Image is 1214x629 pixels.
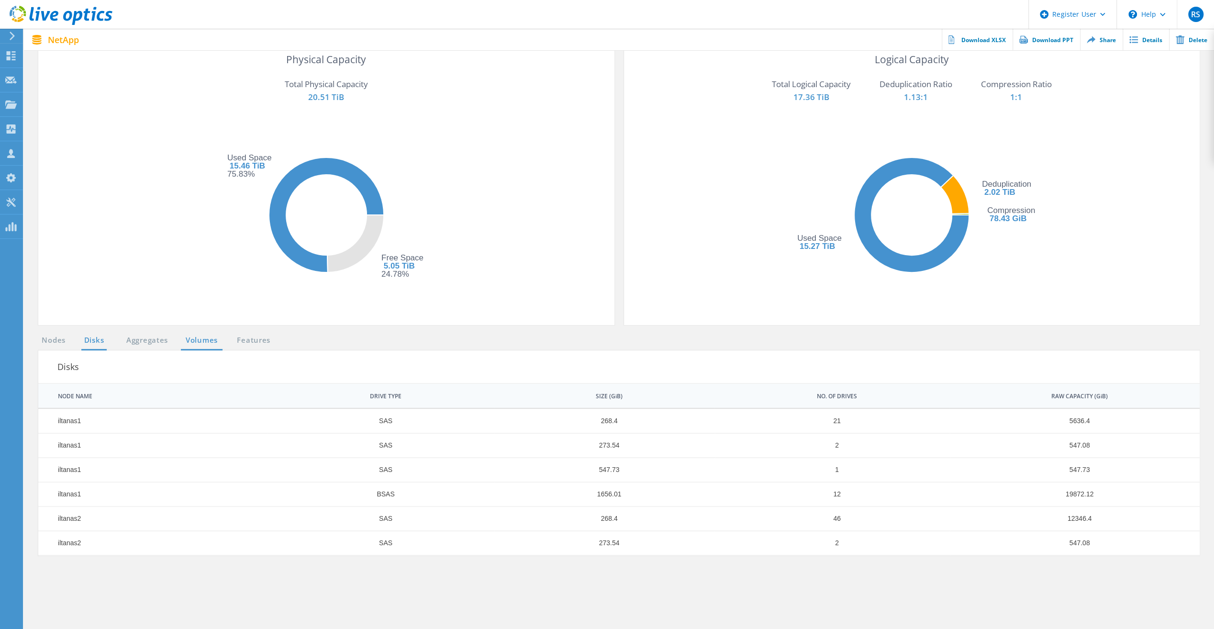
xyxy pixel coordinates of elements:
[267,506,494,531] td: Column DRIVE TYPE, Value SAS
[494,506,714,531] td: Column SIZE (GiB), Value 268.4
[38,458,267,482] td: Column NODE NAME, Value iltanas1
[494,384,714,408] td: SIZE (GiB) Column
[227,153,272,162] tspan: Used Space
[990,214,1027,223] tspan: 78.43 GiB
[229,161,265,170] tspan: 15.46 TiB
[949,531,1200,555] td: Column RAW CAPACITY (GiB), Value 547.08
[381,253,423,262] tspan: Free Space
[987,206,1035,215] tspan: Compression
[227,169,255,179] tspan: 75.83%
[62,77,590,92] p: Total Physical Capacity
[1051,393,1108,400] div: RAW CAPACITY (GiB)
[1191,11,1200,18] span: RS
[181,335,223,347] a: Volumes
[38,409,267,433] td: Column NODE NAME, Value iltanas1
[38,384,267,408] td: NODE NAME Column
[1080,29,1123,50] a: Share
[81,335,107,347] a: Disks
[982,180,1031,189] tspan: Deduplication
[1013,29,1080,50] a: Download PPT
[714,482,949,506] td: Column NO. OF DRIVES, Value 12
[267,482,494,506] td: Column DRIVE TYPE, Value BSAS
[714,506,949,531] td: Column NO. OF DRIVES, Value 46
[267,433,494,458] td: Column DRIVE TYPE, Value SAS
[58,393,92,400] div: NODE NAME
[793,91,829,102] span: 17.36 TiB
[949,458,1200,482] td: Column RAW CAPACITY (GiB), Value 547.73
[267,384,494,408] td: DRIVE TYPE Column
[48,35,79,44] span: NetApp
[38,531,267,555] td: Column NODE NAME, Value iltanas2
[714,409,949,433] td: Column NO. OF DRIVES, Value 21
[120,335,174,347] a: Aggregates
[494,433,714,458] td: Column SIZE (GiB), Value 273.54
[1169,29,1214,50] a: Delete
[949,506,1200,531] td: Column RAW CAPACITY (GiB), Value 12346.4
[942,29,1013,50] a: Download XLSX
[1123,29,1169,50] a: Details
[381,270,409,279] tspan: 24.78%
[494,482,714,506] td: Column SIZE (GiB), Value 1656.01
[38,506,267,531] td: Column NODE NAME, Value iltanas2
[949,409,1200,433] td: Column RAW CAPACITY (GiB), Value 5636.4
[980,77,1051,92] p: Compression Ratio
[772,77,851,92] p: Total Logical Capacity
[904,91,928,102] span: 1.13:1
[38,433,267,458] td: Column NODE NAME, Value iltanas1
[634,52,1191,67] h3: Logical Capacity
[596,393,623,400] div: SIZE (GiB)
[1010,91,1022,102] span: 1:1
[714,458,949,482] td: Column NO. OF DRIVES, Value 1
[817,393,857,400] div: NO. OF DRIVES
[38,384,1200,555] dx-data-grid: Data grid
[714,384,949,408] td: NO. OF DRIVES Column
[714,433,949,458] td: Column NO. OF DRIVES, Value 2
[949,433,1200,458] td: Column RAW CAPACITY (GiB), Value 547.08
[949,482,1200,506] td: Column RAW CAPACITY (GiB), Value 19872.12
[714,531,949,555] td: Column NO. OF DRIVES, Value 2
[949,384,1200,408] td: RAW CAPACITY (GiB) Column
[984,188,1015,197] tspan: 2.02 TiB
[10,20,112,27] a: Live Optics Dashboard
[38,335,69,347] a: Nodes
[383,261,414,270] tspan: 5.05 TiB
[494,531,714,555] td: Column SIZE (GiB), Value 273.54
[494,409,714,433] td: Column SIZE (GiB), Value 268.4
[267,409,494,433] td: Column DRIVE TYPE, Value SAS
[57,360,1032,373] h3: Disks
[267,531,494,555] td: Column DRIVE TYPE, Value SAS
[38,482,267,506] td: Column NODE NAME, Value iltanas1
[232,335,275,347] a: Features
[308,91,344,102] span: 20.51 TiB
[880,77,952,92] p: Deduplication Ratio
[48,52,605,67] h3: Physical Capacity
[797,234,842,243] tspan: Used Space
[1128,10,1137,19] svg: \n
[370,393,401,400] div: DRIVE TYPE
[800,242,835,251] tspan: 15.27 TiB
[267,458,494,482] td: Column DRIVE TYPE, Value SAS
[494,458,714,482] td: Column SIZE (GiB), Value 547.73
